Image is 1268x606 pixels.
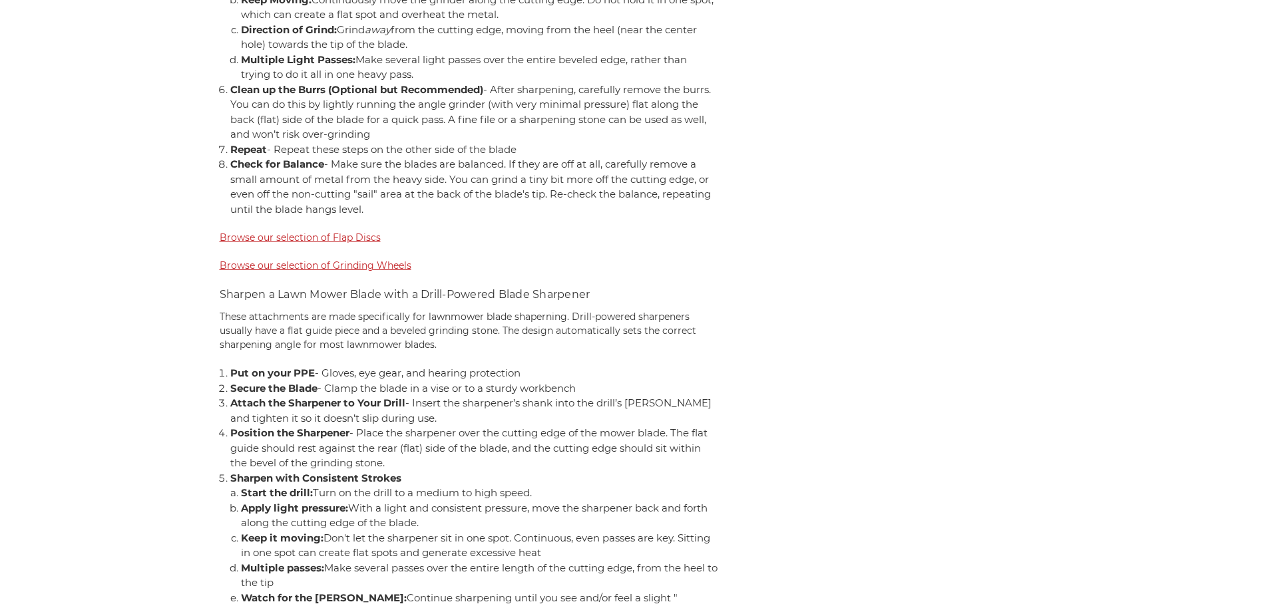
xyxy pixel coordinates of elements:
[241,23,697,51] span: from the cutting edge, moving from the heel (near the center hole) towards the tip of the blade.
[230,382,317,394] b: Secure the Blade
[241,561,718,589] span: Make several passes over the entire length of the cutting edge, from the heel to the tip
[267,143,517,156] span: - Repeat these steps on the other side of the blade
[241,502,348,514] b: Apply light pressure:
[241,486,313,499] b: Start the drill:
[317,382,576,394] span: - Clamp the blade in a vise or to a sturdy workbench
[241,561,324,574] b: Multiple passes:
[365,23,391,36] span: away
[230,426,349,439] b: Position the Sharpener
[241,502,708,530] span: With a light and consistent pressure, move the sharpener back and forth along the cutting edge of...
[337,23,365,36] span: Grind
[230,426,708,469] span: - Place the sharpener over the cutting edge of the mower blade. The flat guide should rest agains...
[220,311,696,351] span: These attachments are made specifically for lawnmower blade shaperning. Drill-powered sharpeners ...
[241,531,710,559] span: Don't let the sharpener sit in one spot. Continuous, even passes are key. Sitting in one spot can...
[230,158,324,170] b: Check for Balance
[230,158,711,216] span: - Make sure the blades are balanced. If they are off at all, carefully remove a small amount of m...
[315,367,521,379] span: - Gloves, eye gear, and hearing protection
[241,53,355,66] b: Multiple Light Passes:
[230,396,405,409] b: Attach the Sharpener to Your Drill
[230,83,483,96] b: Clean up the Burrs (Optional but Recommended)
[241,591,407,604] b: Watch for the [PERSON_NAME]:
[230,472,401,484] b: Sharpen with Consistent Strokes
[230,367,315,379] b: Put on your PPE
[241,23,337,36] b: Direction of Grind:
[241,53,687,81] span: Make several light passes over the entire beveled edge, rather than trying to do it all in one he...
[313,486,532,499] span: Turn on the drill to a medium to high speed.
[220,231,381,243] a: Browse our selection of Flap Discs
[241,531,323,544] b: Keep it moving:
[220,288,590,301] span: Sharpen a Lawn Mower Blade with a Drill-Powered Blade Sharpener
[230,143,267,156] b: Repeat
[220,259,411,271] a: Browse our selection of Grinding Wheels
[230,396,712,424] span: - Insert the sharpener’s shank into the drill’s [PERSON_NAME] and tighten it so it doesn’t slip d...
